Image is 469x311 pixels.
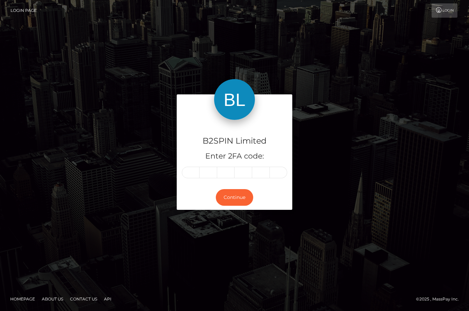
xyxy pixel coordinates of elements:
[101,294,114,304] a: API
[67,294,100,304] a: Contact Us
[432,3,457,18] a: Login
[182,135,287,147] h4: B2SPIN Limited
[416,295,464,303] div: © 2025 , MassPay Inc.
[214,79,255,120] img: B2SPIN Limited
[182,151,287,162] h5: Enter 2FA code:
[216,189,253,206] button: Continue
[39,294,66,304] a: About Us
[7,294,38,304] a: Homepage
[11,3,37,18] a: Login Page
